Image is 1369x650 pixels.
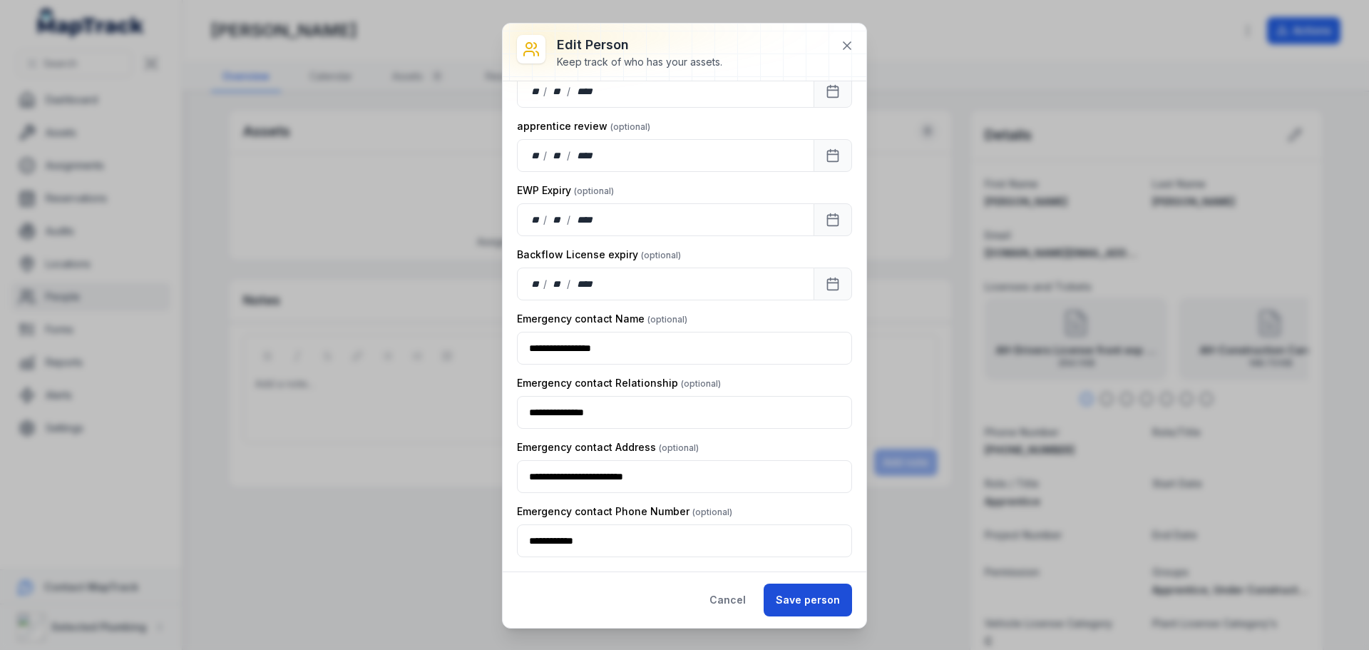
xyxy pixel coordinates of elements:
div: day, [529,148,543,163]
div: / [543,148,548,163]
button: Calendar [814,75,852,108]
div: day, [529,277,543,291]
div: day, [529,84,543,98]
h3: Edit person [557,35,722,55]
label: Backflow License expiry [517,248,681,262]
label: Emergency contact Address [517,440,699,455]
div: year, [572,84,598,98]
div: Keep track of who has your assets. [557,55,722,69]
label: EWP Expiry [517,183,614,198]
label: Emergency contact Name [517,312,687,326]
div: / [543,84,548,98]
label: apprentice review [517,119,650,133]
button: Save person [764,584,852,616]
div: / [567,277,572,291]
button: Calendar [814,139,852,172]
div: month, [548,213,568,227]
div: / [567,148,572,163]
div: day, [529,213,543,227]
div: month, [548,84,568,98]
div: year, [572,148,598,163]
label: Emergency contact Phone Number [517,504,732,519]
div: year, [572,277,598,291]
div: / [567,84,572,98]
button: Calendar [814,203,852,236]
div: year, [572,213,598,227]
div: / [543,277,548,291]
div: / [567,213,572,227]
button: Cancel [697,584,758,616]
div: month, [548,148,568,163]
button: Calendar [814,268,852,300]
div: / [543,213,548,227]
div: month, [548,277,568,291]
label: Emergency contact Relationship [517,376,721,390]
